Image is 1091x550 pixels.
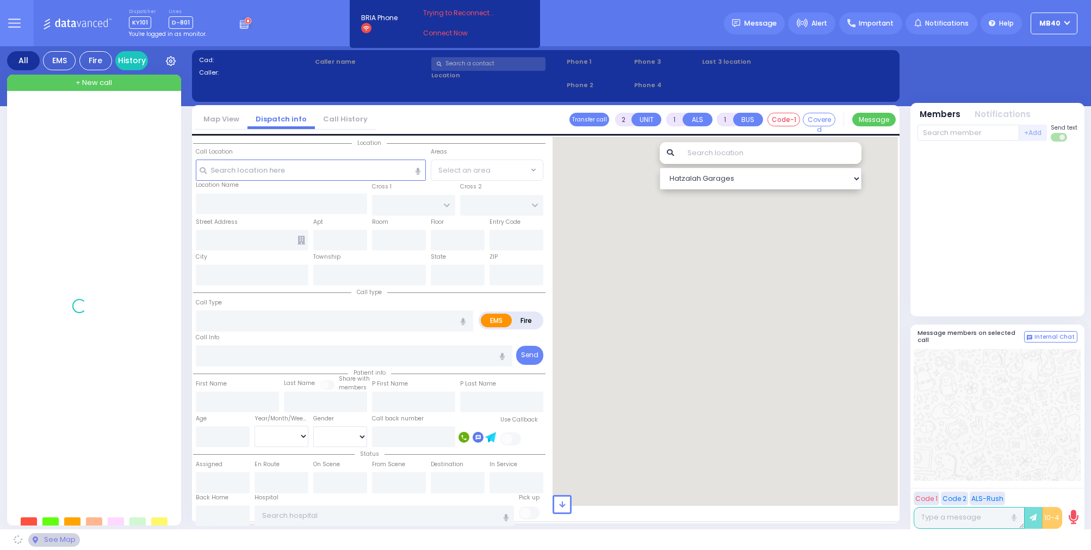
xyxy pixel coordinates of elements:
[423,28,509,38] a: Connect Now
[859,19,894,28] span: Important
[1034,333,1075,341] span: Internal Chat
[431,218,444,227] label: Floor
[297,236,305,245] span: Other building occupants
[634,81,698,90] span: Phone 4
[196,148,233,156] label: Call Location
[348,369,391,377] span: Patient info
[920,108,960,121] button: Members
[28,533,79,547] div: See map
[567,57,631,66] span: Phone 1
[361,13,398,23] span: BRIA Phone
[511,314,542,327] label: Fire
[43,16,115,30] img: Logo
[195,114,247,124] a: Map View
[569,113,609,126] button: Transfer call
[519,493,540,502] label: Pick up
[631,113,661,126] button: UNIT
[352,139,387,147] span: Location
[914,492,939,505] button: Code 1
[255,493,278,502] label: Hospital
[313,253,340,261] label: Township
[196,380,227,388] label: First Name
[683,113,712,126] button: ALS
[925,19,969,28] span: Notifications
[1039,19,1061,28] span: MB40
[481,314,512,327] label: EMS
[438,165,491,176] span: Select an area
[1031,13,1077,34] button: MB40
[1051,124,1077,132] span: Send text
[313,218,323,227] label: Apt
[196,218,238,227] label: Street Address
[339,383,367,392] span: members
[803,113,835,126] button: Covered
[76,77,112,88] span: + New call
[941,492,968,505] button: Code 2
[918,329,1024,344] h5: Message members on selected call
[918,125,1019,141] input: Search member
[733,113,763,126] button: BUS
[196,298,222,307] label: Call Type
[431,71,563,80] label: Location
[129,30,207,38] span: You're logged in as monitor.
[372,380,408,388] label: P First Name
[129,16,151,29] span: KY101
[811,19,827,28] span: Alert
[372,182,392,191] label: Cross 1
[169,9,193,15] label: Lines
[732,19,740,27] img: message.svg
[1024,331,1077,343] button: Internal Chat
[247,114,315,124] a: Dispatch info
[313,414,334,423] label: Gender
[7,51,40,70] div: All
[500,415,538,424] label: Use Callback
[767,113,800,126] button: Code-1
[169,16,193,29] span: D-801
[284,379,315,388] label: Last Name
[339,375,370,383] small: Share with
[423,8,509,18] span: Trying to Reconnect...
[196,414,207,423] label: Age
[196,253,207,261] label: City
[975,108,1031,121] button: Notifications
[489,253,498,261] label: ZIP
[567,81,631,90] span: Phone 2
[460,380,496,388] label: P Last Name
[852,113,896,126] button: Message
[431,57,545,71] input: Search a contact
[372,218,388,227] label: Room
[634,57,698,66] span: Phone 3
[79,51,112,70] div: Fire
[1051,132,1068,143] label: Turn off text
[1027,335,1032,340] img: comment-alt.png
[255,505,514,526] input: Search hospital
[255,414,308,423] div: Year/Month/Week/Day
[431,253,446,261] label: State
[199,56,312,65] label: Cad:
[255,460,280,469] label: En Route
[196,460,222,469] label: Assigned
[372,414,424,423] label: Call back number
[680,142,861,164] input: Search location
[460,182,482,191] label: Cross 2
[355,450,385,458] span: Status
[199,68,312,77] label: Caller:
[999,19,1014,28] span: Help
[970,492,1005,505] button: ALS-Rush
[315,114,376,124] a: Call History
[489,218,520,227] label: Entry Code
[196,493,228,502] label: Back Home
[516,346,543,365] button: Send
[129,9,156,15] label: Dispatcher
[744,18,777,29] span: Message
[431,460,463,469] label: Destination
[431,148,447,156] label: Areas
[489,460,517,469] label: In Service
[196,160,426,180] input: Search location here
[372,460,405,469] label: From Scene
[115,51,148,70] a: History
[313,460,340,469] label: On Scene
[315,57,427,66] label: Caller name
[351,288,387,296] span: Call type
[196,333,219,342] label: Call Info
